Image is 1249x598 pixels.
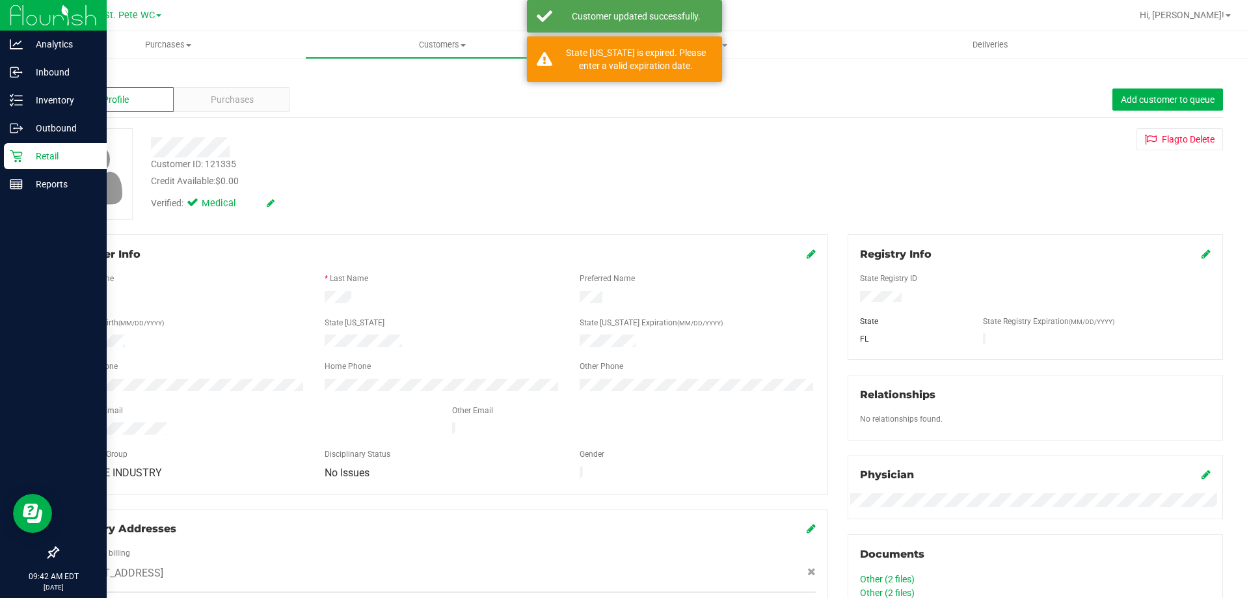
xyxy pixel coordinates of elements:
[13,494,52,533] iframe: Resource center
[1112,88,1223,111] button: Add customer to queue
[860,413,943,425] label: No relationships found.
[70,565,163,581] span: [STREET_ADDRESS]
[118,319,164,327] span: (MM/DD/YYYY)
[10,150,23,163] inline-svg: Retail
[70,523,176,535] span: Delivery Addresses
[10,38,23,51] inline-svg: Analytics
[6,582,101,592] p: [DATE]
[1136,128,1223,150] button: Flagto Delete
[75,317,164,329] label: Date of Birth
[31,31,305,59] a: Purchases
[983,316,1114,327] label: State Registry Expiration
[10,178,23,191] inline-svg: Reports
[151,174,724,188] div: Credit Available:
[325,448,390,460] label: Disciplinary Status
[325,317,384,329] label: State [US_STATE]
[31,39,305,51] span: Purchases
[559,46,712,72] div: State ID is expired. Please enter a valid expiration date.
[1069,318,1114,325] span: (MM/DD/YYYY)
[580,448,604,460] label: Gender
[325,360,371,372] label: Home Phone
[305,31,579,59] a: Customers
[215,176,239,186] span: $0.00
[23,64,101,80] p: Inbound
[850,333,974,345] div: FL
[853,31,1127,59] a: Deliveries
[23,92,101,108] p: Inventory
[860,469,914,481] span: Physician
[860,574,915,584] a: Other (2 files)
[580,273,635,284] label: Preferred Name
[860,248,932,260] span: Registry Info
[850,316,974,327] div: State
[860,388,935,401] span: Relationships
[559,10,712,23] div: Customer updated successfully.
[10,66,23,79] inline-svg: Inbound
[6,571,101,582] p: 09:42 AM EDT
[202,197,254,211] span: Medical
[23,120,101,136] p: Outbound
[103,93,129,107] span: Profile
[325,467,369,479] span: No Issues
[10,94,23,107] inline-svg: Inventory
[860,273,917,284] label: State Registry ID
[306,39,578,51] span: Customers
[211,93,254,107] span: Purchases
[151,157,236,171] div: Customer ID: 121335
[860,588,915,598] a: Other (2 files)
[580,317,723,329] label: State [US_STATE] Expiration
[1121,94,1215,105] span: Add customer to queue
[330,273,368,284] label: Last Name
[452,405,493,416] label: Other Email
[23,148,101,164] p: Retail
[580,360,623,372] label: Other Phone
[677,319,723,327] span: (MM/DD/YYYY)
[1140,10,1224,20] span: Hi, [PERSON_NAME]!
[860,548,924,560] span: Documents
[955,39,1026,51] span: Deliveries
[70,467,162,479] span: SERVICE INDUSTRY
[23,36,101,52] p: Analytics
[104,10,155,21] span: St. Pete WC
[10,122,23,135] inline-svg: Outbound
[151,197,275,211] div: Verified:
[23,176,101,192] p: Reports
